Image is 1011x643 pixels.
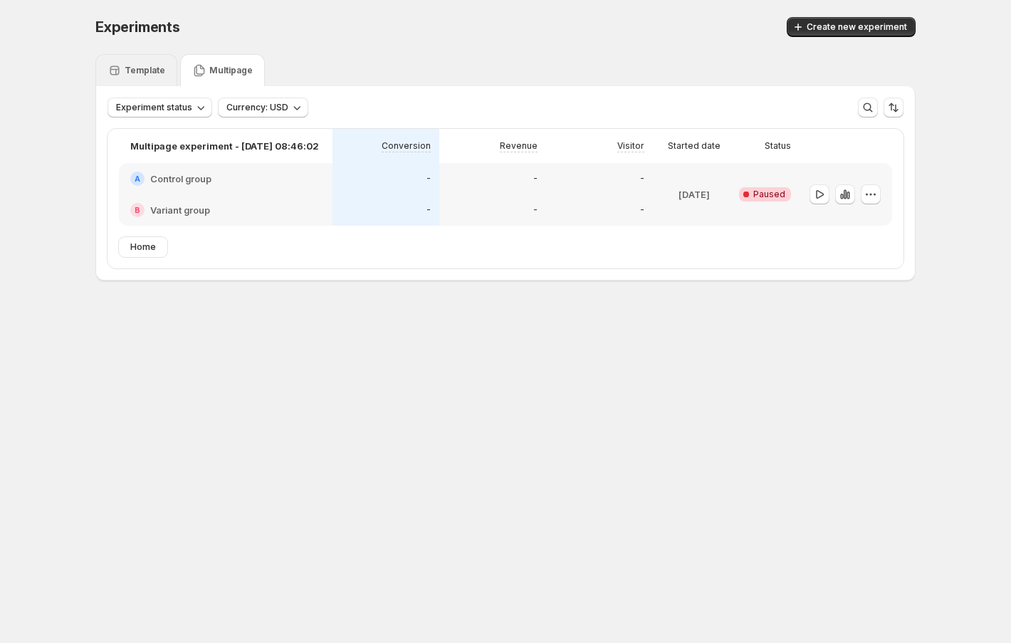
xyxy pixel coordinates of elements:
p: Conversion [382,140,431,152]
p: Revenue [500,140,538,152]
button: Experiment status [108,98,212,117]
button: Currency: USD [218,98,308,117]
h2: Variant group [150,203,210,217]
span: Experiments [95,19,180,36]
p: - [426,173,431,184]
p: Status [765,140,791,152]
p: Template [125,65,165,76]
span: Home [130,241,156,253]
h2: Control group [150,172,211,186]
p: - [640,204,644,216]
p: Multipage [209,65,253,76]
span: Paused [753,189,785,200]
h2: B [135,206,140,214]
h2: A [135,174,140,183]
p: - [426,204,431,216]
span: Currency: USD [226,102,288,113]
span: Create new experiment [807,21,907,33]
p: Started date [668,140,721,152]
p: - [533,204,538,216]
p: - [533,173,538,184]
p: Visitor [617,140,644,152]
button: Create new experiment [787,17,916,37]
p: - [640,173,644,184]
p: [DATE] [679,187,710,202]
span: Experiment status [116,102,192,113]
button: Sort the results [884,98,903,117]
p: Multipage experiment - [DATE] 08:46:02 [130,139,319,153]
